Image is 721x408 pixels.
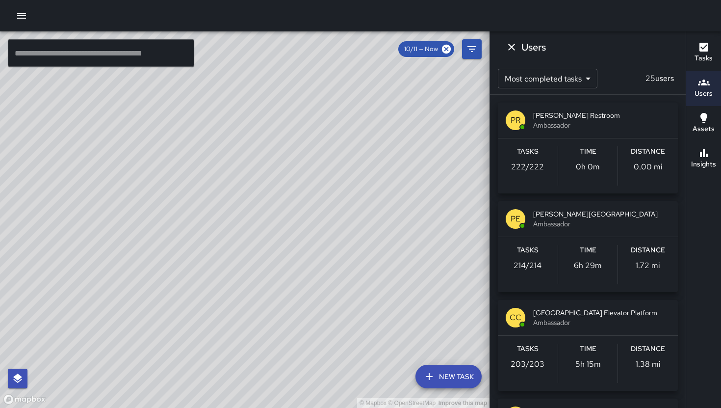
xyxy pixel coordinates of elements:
p: 214 / 214 [514,260,541,272]
button: Assets [686,106,721,141]
p: 25 users [642,73,678,84]
h6: Distance [631,245,665,256]
span: Ambassador [533,219,670,229]
h6: Distance [631,344,665,354]
p: CC [510,312,521,324]
button: Dismiss [502,37,521,57]
span: [PERSON_NAME] Restroom [533,110,670,120]
h6: Time [580,146,596,157]
p: 1.38 mi [636,358,661,370]
h6: Tasks [517,344,539,354]
p: PE [511,213,520,225]
p: 5h 15m [575,358,601,370]
button: CC[GEOGRAPHIC_DATA] Elevator PlatformAmbassadorTasks203/203Time5h 15mDistance1.38 mi [498,300,678,391]
button: Filters [462,39,482,59]
button: PR[PERSON_NAME] RestroomAmbassadorTasks222/222Time0h 0mDistance0.00 mi [498,103,678,193]
h6: Time [580,245,596,256]
h6: Users [695,88,713,99]
h6: Insights [691,159,716,170]
div: Most completed tasks [498,69,597,88]
p: 0h 0m [576,161,600,173]
p: 222 / 222 [511,161,544,173]
span: [PERSON_NAME][GEOGRAPHIC_DATA] [533,209,670,219]
p: 203 / 203 [511,358,544,370]
p: 6h 29m [574,260,602,272]
div: 10/11 — Now [398,41,454,57]
span: 10/11 — Now [398,44,444,54]
button: Insights [686,141,721,177]
button: PE[PERSON_NAME][GEOGRAPHIC_DATA]AmbassadorTasks214/214Time6h 29mDistance1.72 mi [498,201,678,292]
span: [GEOGRAPHIC_DATA] Elevator Platform [533,308,670,318]
h6: Tasks [695,53,713,64]
button: Tasks [686,35,721,71]
span: Ambassador [533,318,670,327]
p: 0.00 mi [634,161,663,173]
p: PR [511,114,520,126]
span: Ambassador [533,120,670,130]
h6: Tasks [517,146,539,157]
h6: Distance [631,146,665,157]
h6: Tasks [517,245,539,256]
p: 1.72 mi [636,260,660,272]
h6: Time [580,344,596,354]
button: Users [686,71,721,106]
h6: Users [521,39,546,55]
h6: Assets [693,124,715,135]
button: New Task [415,365,482,388]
